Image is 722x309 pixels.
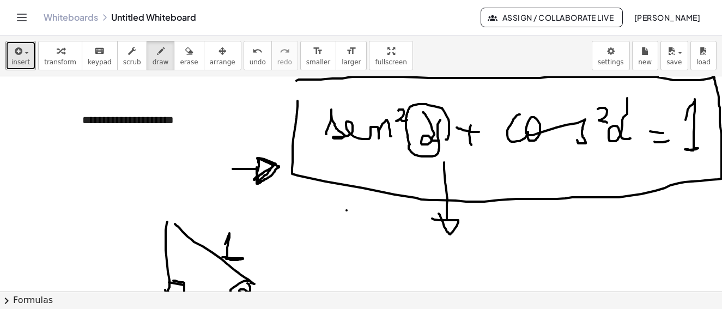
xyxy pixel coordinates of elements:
[481,8,623,27] button: Assign / Collaborate Live
[5,41,36,70] button: insert
[280,45,290,58] i: redo
[666,58,682,66] span: save
[180,58,198,66] span: erase
[592,41,630,70] button: settings
[369,41,412,70] button: fullscreen
[204,41,241,70] button: arrange
[13,9,31,26] button: Toggle navigation
[336,41,367,70] button: format_sizelarger
[690,41,717,70] button: load
[174,41,204,70] button: erase
[82,41,118,70] button: keyboardkeypad
[634,13,700,22] span: [PERSON_NAME]
[123,58,141,66] span: scrub
[625,8,709,27] button: [PERSON_NAME]
[250,58,266,66] span: undo
[147,41,175,70] button: draw
[244,41,272,70] button: undoundo
[38,41,82,70] button: transform
[153,58,169,66] span: draw
[696,58,711,66] span: load
[271,41,298,70] button: redoredo
[117,41,147,70] button: scrub
[598,58,624,66] span: settings
[11,58,30,66] span: insert
[44,12,98,23] a: Whiteboards
[94,45,105,58] i: keyboard
[346,45,356,58] i: format_size
[277,58,292,66] span: redo
[632,41,658,70] button: new
[306,58,330,66] span: smaller
[313,45,323,58] i: format_size
[375,58,406,66] span: fullscreen
[88,58,112,66] span: keypad
[44,58,76,66] span: transform
[638,58,652,66] span: new
[490,13,614,22] span: Assign / Collaborate Live
[660,41,688,70] button: save
[210,58,235,66] span: arrange
[252,45,263,58] i: undo
[300,41,336,70] button: format_sizesmaller
[342,58,361,66] span: larger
